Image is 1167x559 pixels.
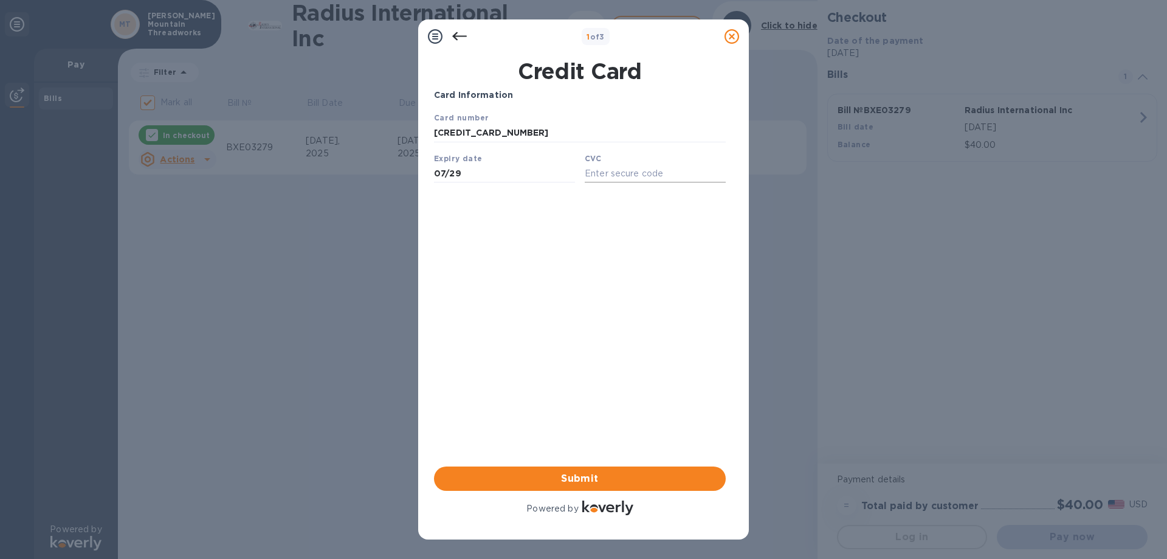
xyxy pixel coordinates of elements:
[434,111,726,186] iframe: Your browser does not support iframes
[582,501,633,515] img: Logo
[444,471,716,486] span: Submit
[526,502,578,515] p: Powered by
[429,58,731,84] h1: Credit Card
[434,90,513,100] b: Card Information
[434,467,726,491] button: Submit
[587,32,590,41] span: 1
[587,32,605,41] b: of 3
